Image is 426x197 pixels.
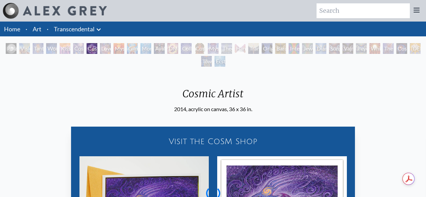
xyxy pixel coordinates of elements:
[4,25,20,33] a: Home
[73,43,84,54] div: Cosmic Creativity
[113,43,124,54] div: Mysteriosa 2
[154,43,165,54] div: Ayahuasca Visitation
[181,43,192,54] div: Collective Vision
[100,43,111,54] div: Love is a Cosmic Force
[356,43,367,54] div: Peyote Being
[248,43,259,54] div: Transfiguration
[127,43,138,54] div: Glimpsing the Empyrean
[174,105,252,113] div: 2014, acrylic on canvas, 36 x 36 in.
[167,43,178,54] div: DMT - The Spirit Molecule
[23,22,30,36] li: ·
[54,24,95,34] a: Transcendental
[262,43,272,54] div: Original Face
[302,43,313,54] div: Jewel Being
[208,43,219,54] div: Mystic Eye
[221,43,232,54] div: Theologue
[87,43,97,54] div: Cosmic Artist
[329,43,340,54] div: Song of Vajra Being
[194,43,205,54] div: Cosmic [DEMOGRAPHIC_DATA]
[140,43,151,54] div: Monochord
[44,22,51,36] li: ·
[33,43,43,54] div: Tantra
[317,3,410,18] input: Search
[410,43,421,54] div: [DEMOGRAPHIC_DATA]
[46,43,57,54] div: Wonder
[19,43,30,54] div: Visionary Origin of Language
[201,56,212,67] div: Toward the One
[174,88,252,105] div: Cosmic Artist
[275,43,286,54] div: Bardo Being
[60,43,70,54] div: Kiss of the [MEDICAL_DATA]
[396,43,407,54] div: Cosmic Consciousness
[383,43,394,54] div: The Great Turn
[342,43,353,54] div: Vajra Being
[289,43,299,54] div: Interbeing
[215,56,225,67] div: Ecstasy
[33,24,41,34] a: Art
[6,43,17,54] div: Polar Unity Spiral
[316,43,326,54] div: Diamond Being
[235,43,245,54] div: Hands that See
[75,131,351,152] a: Visit the CoSM Shop
[369,43,380,54] div: White Light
